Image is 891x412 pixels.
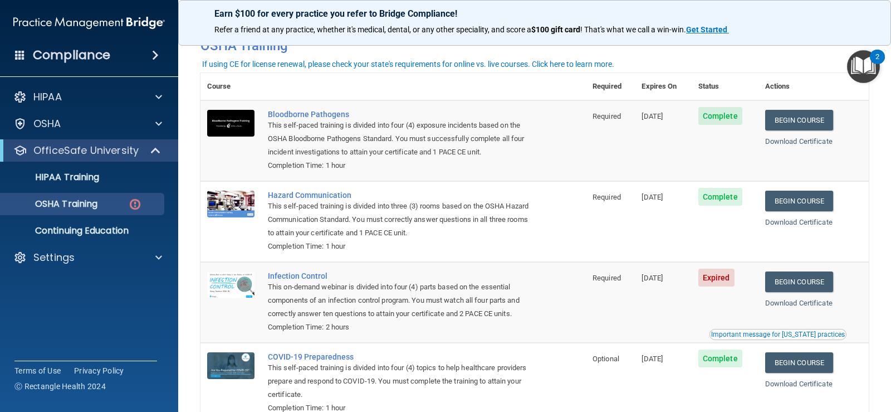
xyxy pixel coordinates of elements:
[642,274,663,282] span: [DATE]
[74,365,124,376] a: Privacy Policy
[268,119,530,159] div: This self-paced training is divided into four (4) exposure incidents based on the OSHA Bloodborne...
[711,331,845,338] div: Important message for [US_STATE] practices
[698,188,742,206] span: Complete
[586,73,635,100] th: Required
[14,381,106,392] span: Ⓒ Rectangle Health 2024
[765,218,833,226] a: Download Certificate
[13,90,162,104] a: HIPAA
[765,137,833,146] a: Download Certificate
[13,117,162,130] a: OSHA
[593,355,619,363] span: Optional
[33,47,110,63] h4: Compliance
[531,25,580,34] strong: $100 gift card
[200,59,616,70] button: If using CE for license renewal, please check your state's requirements for online vs. live cours...
[7,198,97,210] p: OSHA Training
[268,200,530,240] div: This self-paced training is divided into three (3) rooms based on the OSHA Hazard Communication S...
[698,107,742,125] span: Complete
[7,225,159,236] p: Continuing Education
[593,112,621,120] span: Required
[698,350,742,367] span: Complete
[268,191,530,200] a: Hazard Communication
[765,110,833,130] a: Begin Course
[692,73,758,100] th: Status
[13,144,161,157] a: OfficeSafe University
[214,8,855,19] p: Earn $100 for every practice you refer to Bridge Compliance!
[200,73,261,100] th: Course
[33,251,75,264] p: Settings
[765,299,833,307] a: Download Certificate
[686,25,729,34] a: Get Started
[268,352,530,361] a: COVID-19 Preparedness
[847,50,880,83] button: Open Resource Center, 2 new notifications
[765,380,833,388] a: Download Certificate
[268,240,530,253] div: Completion Time: 1 hour
[14,365,61,376] a: Terms of Use
[875,57,879,71] div: 2
[33,144,139,157] p: OfficeSafe University
[709,329,846,340] button: Read this if you are a dental practitioner in the state of CA
[642,112,663,120] span: [DATE]
[128,197,142,211] img: danger-circle.6113f641.png
[686,25,727,34] strong: Get Started
[635,73,691,100] th: Expires On
[33,117,61,130] p: OSHA
[268,110,530,119] a: Bloodborne Pathogens
[642,355,663,363] span: [DATE]
[593,274,621,282] span: Required
[268,272,530,280] a: Infection Control
[580,25,686,34] span: ! That's what we call a win-win.
[33,90,62,104] p: HIPAA
[765,272,833,292] a: Begin Course
[765,191,833,211] a: Begin Course
[268,280,530,321] div: This on-demand webinar is divided into four (4) parts based on the essential components of an inf...
[214,25,531,34] span: Refer a friend at any practice, whether it's medical, dental, or any other speciality, and score a
[13,12,165,34] img: PMB logo
[202,60,614,68] div: If using CE for license renewal, please check your state's requirements for online vs. live cours...
[698,269,735,287] span: Expired
[593,193,621,201] span: Required
[13,251,162,264] a: Settings
[268,321,530,334] div: Completion Time: 2 hours
[765,352,833,373] a: Begin Course
[642,193,663,201] span: [DATE]
[7,172,99,183] p: HIPAA Training
[268,159,530,172] div: Completion Time: 1 hour
[268,361,530,401] div: This self-paced training is divided into four (4) topics to help healthcare providers prepare and...
[758,73,869,100] th: Actions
